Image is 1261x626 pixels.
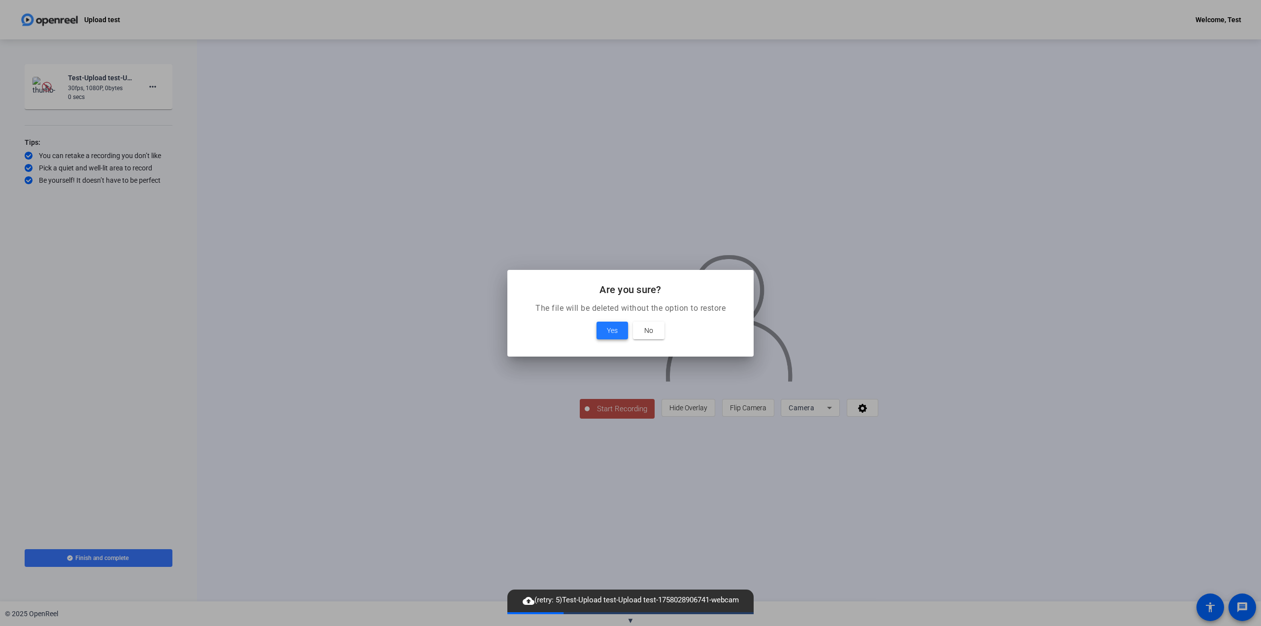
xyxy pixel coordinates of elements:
span: (retry: 5) Test-Upload test-Upload test-1758028906741-webcam [518,594,744,606]
button: Yes [597,322,628,339]
span: ▼ [627,616,634,625]
mat-icon: cloud_upload [523,595,534,607]
span: Yes [607,325,618,336]
span: No [644,325,653,336]
p: The file will be deleted without the option to restore [519,302,742,314]
button: No [633,322,664,339]
h2: Are you sure? [519,282,742,297]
